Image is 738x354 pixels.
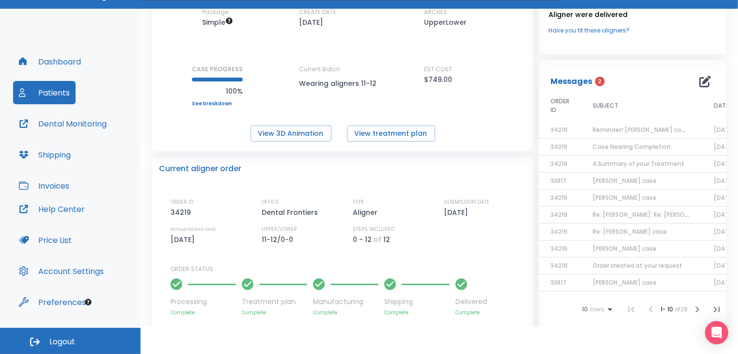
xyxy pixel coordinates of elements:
span: [PERSON_NAME] case [593,244,657,253]
p: 12 [383,234,390,245]
p: 0 - 12 [353,234,372,245]
a: Have you fit these aligners? [549,26,717,35]
p: 100% [192,85,243,97]
p: Complete [313,309,378,316]
span: Case Nearing Completion [593,143,671,151]
button: View treatment plan [347,126,435,142]
a: Invoices [13,174,75,197]
p: [DATE] [171,234,198,245]
p: 11-12/0-0 [262,234,297,245]
p: Complete [455,309,487,316]
p: Complete [384,309,450,316]
p: CREATE DATE [299,8,336,16]
p: Shipping [384,297,450,307]
span: 1 - 10 [660,305,675,313]
p: UPPER/LOWER [262,225,297,234]
span: ORDER ID [550,97,569,114]
p: Manufacturing [313,297,378,307]
p: UpperLower [424,16,467,28]
span: [DATE] [714,193,735,202]
button: Patients [13,81,76,104]
div: Open Intercom Messenger [705,321,728,344]
span: Up to 10 steps (20 aligners) [202,17,233,27]
span: [DATE] [714,244,735,253]
span: [DATE] [714,261,735,270]
p: Package [202,8,228,16]
span: [DATE] [714,160,735,168]
button: Preferences [13,290,92,314]
span: [PERSON_NAME] case [593,193,657,202]
button: Price List [13,228,78,252]
p: Complete [171,309,236,316]
span: Re: [PERSON_NAME] case [593,227,667,236]
span: 33817 [550,177,566,185]
p: STEPS INCLUDED [353,225,394,234]
p: Processing [171,297,236,307]
p: Dental Frontiers [262,207,321,218]
span: 10 [582,306,588,313]
span: 34219 [550,126,567,134]
span: 34219 [550,210,567,219]
p: OFFICE [262,198,279,207]
p: Delivered [455,297,487,307]
p: $749.00 [424,74,452,85]
span: 34219 [550,193,567,202]
span: [PERSON_NAME] case [593,278,657,287]
p: [DATE] [299,16,323,28]
span: [PERSON_NAME] case [593,177,657,185]
button: Dashboard [13,50,87,73]
a: See breakdown [192,101,243,107]
p: Current aligner order [159,163,241,175]
span: 34219 [550,244,567,253]
p: Aligner [353,207,381,218]
p: Treatment plan [242,297,307,307]
span: A Summary of your Treatment [593,160,684,168]
span: [DATE] [714,278,735,287]
span: Order created at your request [593,261,682,270]
button: Help Center [13,197,91,221]
span: 34219 [550,143,567,151]
span: rows [588,306,604,313]
span: SUBJECT [593,101,618,110]
span: [DATE] [714,177,735,185]
p: Aligner were delivered [549,9,717,20]
p: ARCHES [424,8,447,16]
p: Current Batch [299,65,386,74]
p: TYPE [353,198,364,207]
p: ORDER ID [171,198,193,207]
span: DATE [714,101,729,110]
span: of 28 [675,305,688,313]
p: of [374,234,381,245]
span: Logout [49,337,75,347]
span: [DATE] [714,210,735,219]
span: 33817 [550,278,566,287]
span: [DATE] [714,143,735,151]
p: Messages [550,76,592,87]
span: [DATE] [714,227,735,236]
p: Wearing aligners 11-12 [299,78,386,89]
span: 34219 [550,261,567,270]
div: Tooltip anchor [84,298,93,306]
span: 2 [595,77,605,86]
button: View 3D Animation [251,126,331,142]
p: Complete [242,309,307,316]
span: 34219 [550,227,567,236]
p: ORDER STATUS [171,265,526,274]
p: CASE PROGRESS [192,65,243,74]
p: EST COST [424,65,452,74]
p: SUBMISSION DATE [444,198,489,207]
button: Shipping [13,143,77,166]
button: Account Settings [13,259,110,283]
p: [DATE] [444,207,471,218]
button: Dental Monitoring [13,112,112,135]
span: [DATE] [714,126,735,134]
span: 34219 [550,160,567,168]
